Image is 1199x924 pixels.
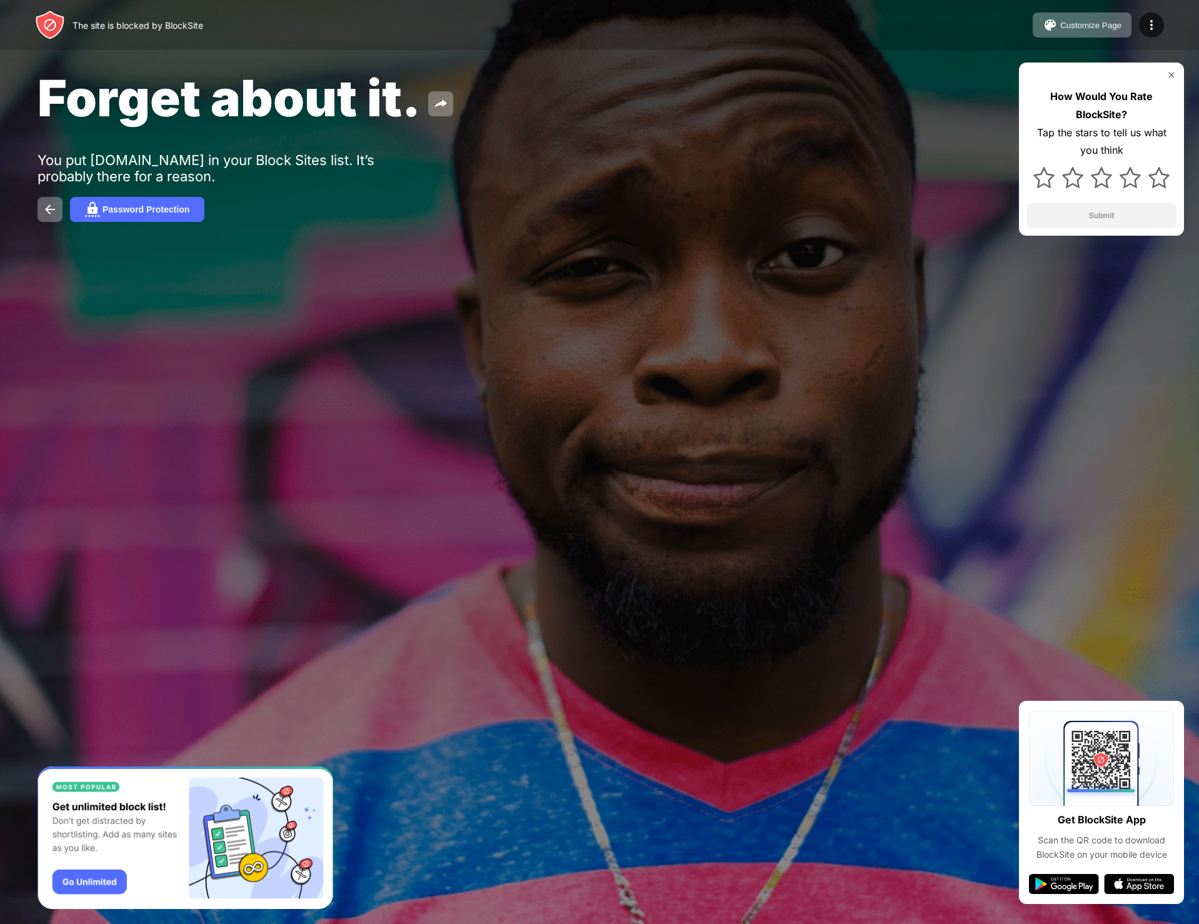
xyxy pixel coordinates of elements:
img: header-logo.svg [35,10,65,40]
button: Submit [1026,203,1176,228]
div: Tap the stars to tell us what you think [1026,124,1176,160]
iframe: Banner [38,766,333,910]
img: rate-us-close.svg [1166,70,1176,80]
div: Customize Page [1060,21,1121,30]
span: Forget about it. [38,68,421,128]
button: Customize Page [1033,13,1131,38]
img: star.svg [1062,167,1083,188]
img: star.svg [1091,167,1112,188]
div: Password Protection [103,204,189,214]
img: menu-icon.svg [1144,18,1159,33]
div: You put [DOMAIN_NAME] in your Block Sites list. It’s probably there for a reason. [38,152,424,184]
img: share.svg [433,96,448,111]
img: google-play.svg [1029,874,1099,894]
div: Scan the QR code to download BlockSite on your mobile device [1029,833,1174,861]
img: app-store.svg [1104,874,1174,894]
img: star.svg [1120,167,1141,188]
img: qrcode.svg [1029,711,1174,806]
div: The site is blocked by BlockSite [73,20,203,31]
img: password.svg [85,202,100,217]
img: back.svg [43,202,58,217]
button: Password Protection [70,197,204,222]
img: pallet.svg [1043,18,1058,33]
div: How Would You Rate BlockSite? [1026,88,1176,124]
div: Get BlockSite App [1058,811,1146,829]
img: star.svg [1033,167,1055,188]
img: star.svg [1148,167,1170,188]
